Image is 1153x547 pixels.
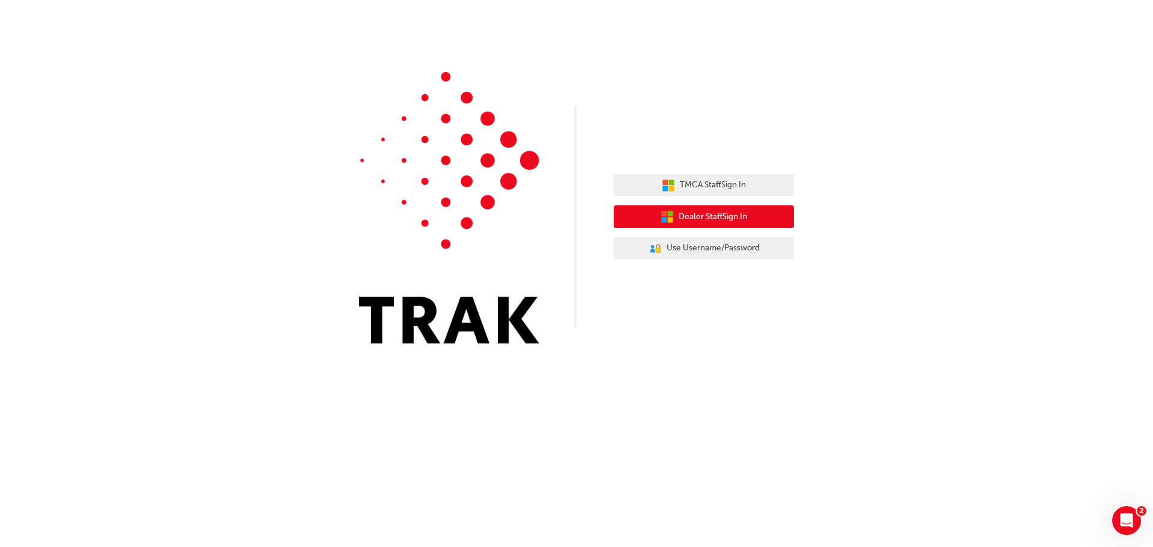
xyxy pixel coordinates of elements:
[614,205,794,228] button: Dealer StaffSign In
[680,178,746,192] span: TMCA Staff Sign In
[1137,506,1146,516] span: 2
[614,174,794,197] button: TMCA StaffSign In
[667,241,760,255] span: Use Username/Password
[359,72,539,343] img: Trak
[1112,506,1141,535] iframe: Intercom live chat
[614,237,794,260] button: Use Username/Password
[679,210,747,224] span: Dealer Staff Sign In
